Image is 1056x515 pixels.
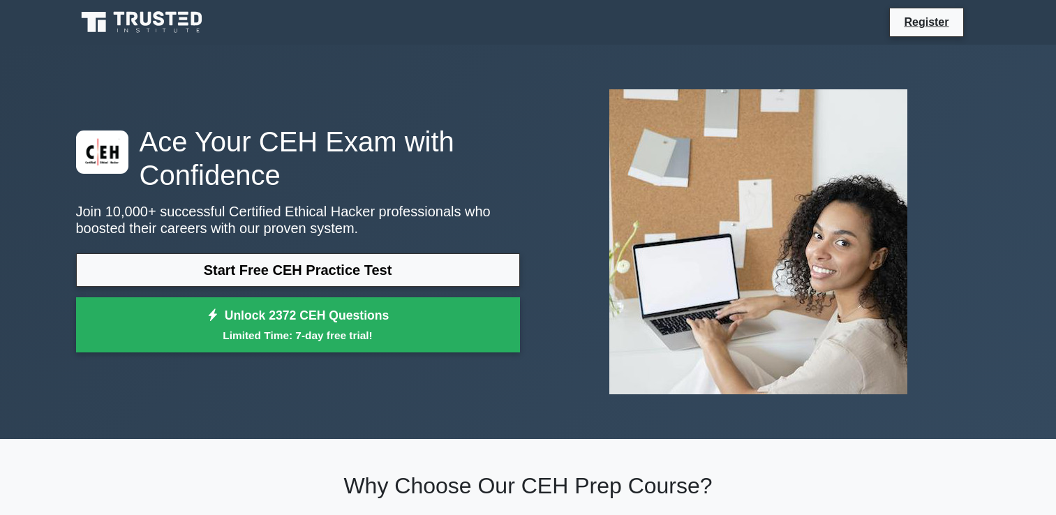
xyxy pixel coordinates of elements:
[76,203,520,237] p: Join 10,000+ successful Certified Ethical Hacker professionals who boosted their careers with our...
[76,253,520,287] a: Start Free CEH Practice Test
[895,13,957,31] a: Register
[76,472,981,499] h2: Why Choose Our CEH Prep Course?
[76,125,520,192] h1: Ace Your CEH Exam with Confidence
[94,327,503,343] small: Limited Time: 7-day free trial!
[76,297,520,353] a: Unlock 2372 CEH QuestionsLimited Time: 7-day free trial!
